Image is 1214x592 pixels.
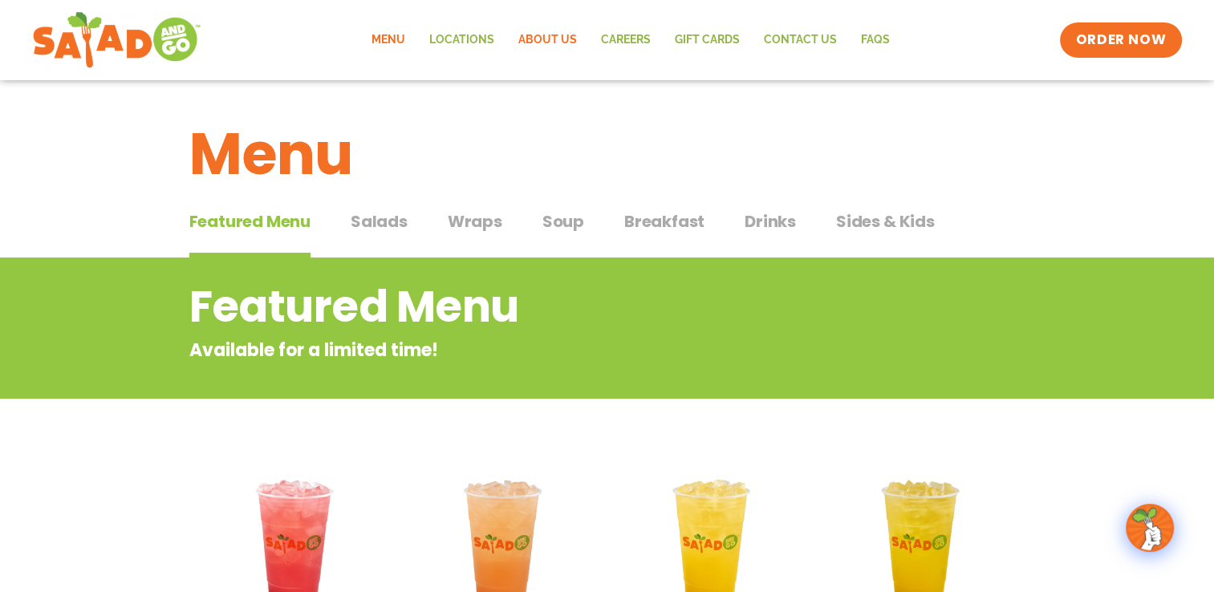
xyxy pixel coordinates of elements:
[359,22,902,59] nav: Menu
[448,209,502,233] span: Wraps
[1076,30,1166,50] span: ORDER NOW
[1127,505,1172,550] img: wpChatIcon
[32,8,201,72] img: new-SAG-logo-768×292
[542,209,584,233] span: Soup
[752,22,849,59] a: Contact Us
[189,204,1025,258] div: Tabbed content
[189,337,896,363] p: Available for a limited time!
[836,209,935,233] span: Sides & Kids
[506,22,589,59] a: About Us
[663,22,752,59] a: GIFT CARDS
[417,22,506,59] a: Locations
[351,209,408,233] span: Salads
[189,111,1025,197] h1: Menu
[745,209,796,233] span: Drinks
[624,209,704,233] span: Breakfast
[359,22,417,59] a: Menu
[1060,22,1182,58] a: ORDER NOW
[189,274,896,339] h2: Featured Menu
[849,22,902,59] a: FAQs
[189,209,311,233] span: Featured Menu
[589,22,663,59] a: Careers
